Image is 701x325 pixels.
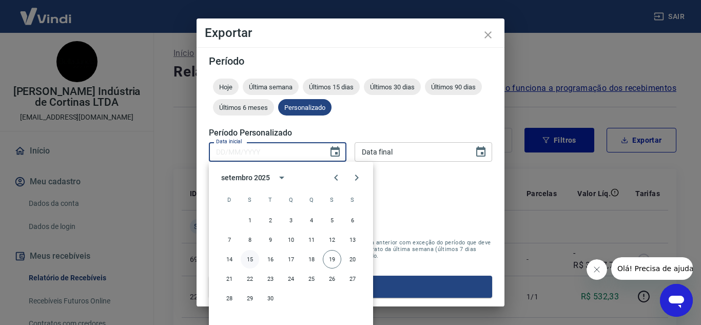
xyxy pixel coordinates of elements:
span: Olá! Precisa de ajuda? [6,7,86,15]
button: 21 [220,270,239,288]
button: 2 [261,211,280,230]
span: quinta-feira [302,189,321,210]
button: Choose date [325,142,345,162]
span: terça-feira [261,189,280,210]
input: DD/MM/YYYY [355,142,466,161]
button: 24 [282,270,300,288]
button: 5 [323,211,341,230]
button: 7 [220,231,239,249]
span: Últimos 90 dias [425,83,482,91]
button: close [476,23,500,47]
button: 22 [241,270,259,288]
button: 12 [323,231,341,249]
button: Next month [346,167,367,188]
input: DD/MM/YYYY [209,142,321,161]
button: 13 [343,231,362,249]
button: 3 [282,211,300,230]
h5: Período Personalizado [209,128,492,138]
span: quarta-feira [282,189,300,210]
div: Hoje [213,79,239,95]
span: Últimos 15 dias [303,83,360,91]
h4: Exportar [205,27,496,39]
button: calendar view is open, switch to year view [273,169,290,186]
button: 8 [241,231,259,249]
span: Personalizado [278,104,332,111]
span: Hoje [213,83,239,91]
button: 19 [323,250,341,269]
button: 30 [261,289,280,308]
div: Última semana [243,79,299,95]
button: 26 [323,270,341,288]
h5: Período [209,56,492,66]
button: Choose date [471,142,491,162]
button: 14 [220,250,239,269]
button: 6 [343,211,362,230]
button: 10 [282,231,300,249]
div: Últimos 30 dias [364,79,421,95]
label: Data inicial [216,138,242,145]
span: Últimos 30 dias [364,83,421,91]
button: 17 [282,250,300,269]
button: 29 [241,289,259,308]
button: 25 [302,270,321,288]
span: domingo [220,189,239,210]
div: Últimos 6 meses [213,99,274,116]
button: 18 [302,250,321,269]
div: Personalizado [278,99,332,116]
div: Últimos 15 dias [303,79,360,95]
button: 20 [343,250,362,269]
button: Previous month [326,167,346,188]
span: Última semana [243,83,299,91]
iframe: Botão para abrir a janela de mensagens [660,284,693,317]
span: sábado [343,189,362,210]
button: 28 [220,289,239,308]
button: 9 [261,231,280,249]
div: setembro 2025 [221,173,270,183]
span: sexta-feira [323,189,341,210]
span: segunda-feira [241,189,259,210]
button: 27 [343,270,362,288]
iframe: Fechar mensagem [587,259,607,280]
button: 11 [302,231,321,249]
button: 1 [241,211,259,230]
iframe: Mensagem da empresa [611,257,693,280]
button: 15 [241,250,259,269]
button: 4 [302,211,321,230]
button: 16 [261,250,280,269]
div: Últimos 90 dias [425,79,482,95]
button: 23 [261,270,280,288]
span: Últimos 6 meses [213,104,274,111]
